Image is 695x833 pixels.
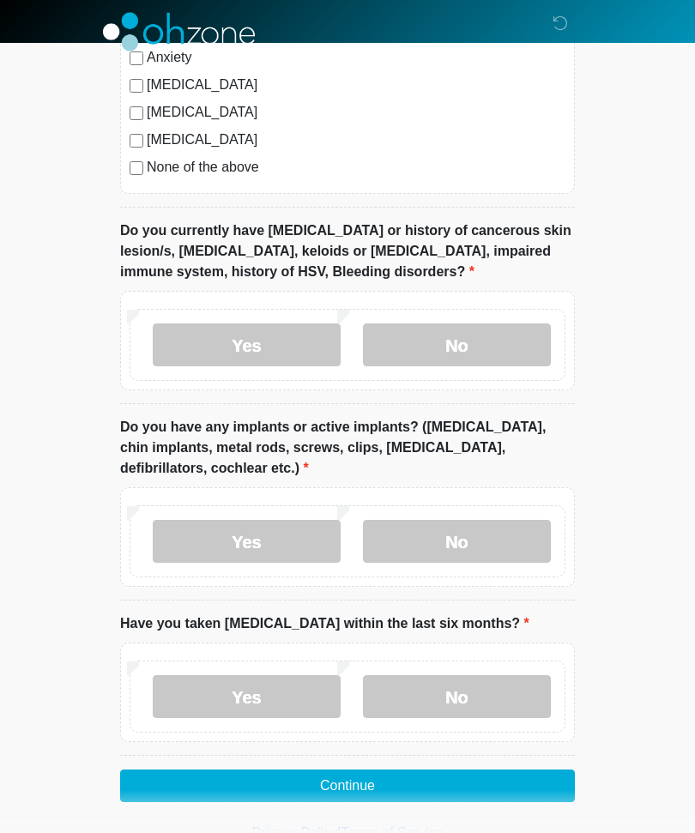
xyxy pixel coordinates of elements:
input: [MEDICAL_DATA] [130,135,143,148]
label: Yes [153,324,341,367]
label: No [363,676,551,719]
label: [MEDICAL_DATA] [147,103,565,124]
input: None of the above [130,162,143,176]
img: OhZone Clinics Logo [103,13,255,51]
button: Continue [120,770,575,803]
label: Yes [153,676,341,719]
input: [MEDICAL_DATA] [130,80,143,94]
label: Do you have any implants or active implants? ([MEDICAL_DATA], chin implants, metal rods, screws, ... [120,418,575,480]
label: Do you currently have [MEDICAL_DATA] or history of cancerous skin lesion/s, [MEDICAL_DATA], keloi... [120,221,575,283]
label: No [363,521,551,564]
input: [MEDICAL_DATA] [130,107,143,121]
label: Have you taken [MEDICAL_DATA] within the last six months? [120,614,529,635]
label: No [363,324,551,367]
label: Yes [153,521,341,564]
label: None of the above [147,158,565,178]
label: [MEDICAL_DATA] [147,75,565,96]
label: [MEDICAL_DATA] [147,130,565,151]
